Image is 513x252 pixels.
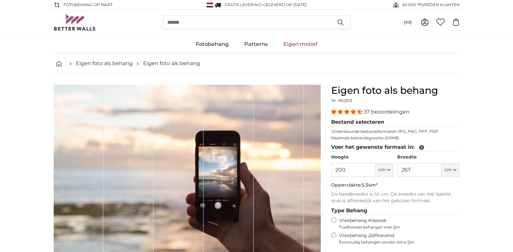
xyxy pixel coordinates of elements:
[331,129,460,134] p: Ondersteunde bestandsformaten JPG, PNG, TIFF, PDF.
[339,225,448,230] span: Traditioneel behangen met lijm
[224,2,262,7] span: GRATIS levering!
[399,17,417,28] button: (nl)
[331,118,460,126] legend: Bestand selecteren
[54,14,96,31] img: Betterwalls
[378,167,386,173] span: cm
[331,85,460,96] h1: Eigen foto als behang
[364,109,410,115] span: 37 beoordelingen
[442,163,459,177] button: cm
[263,2,307,7] span: Geleverd op [DATE]
[339,240,460,245] span: Eenvoudig behangen zonder extra lijm
[331,98,352,103] span: Nr. WQ553
[362,182,378,188] span: 5.34m²
[339,217,448,230] label: Vliesbehang Klassiek
[207,3,213,7] img: Nederland
[331,154,393,161] label: Hoogte
[236,36,276,53] a: Patterns
[331,143,460,151] legend: Voer het gewenste formaat in:
[331,135,460,141] p: Maximale bestandsgrootte 200MB.
[63,2,113,8] span: FOTOBEHANG OP MAAT
[54,53,460,74] nav: breadcrumbs
[376,163,393,177] button: cm
[76,60,133,67] a: Eigen foto als behang
[331,182,460,189] p: Oppervlakte:
[331,109,364,115] span: 4.32 stars
[397,154,459,161] label: Breedte
[262,2,307,7] span: -
[444,167,452,173] span: cm
[331,191,460,204] p: De bandbreedte is 50 cm. De breedte van het laatste stuk is afhankelijk van het gekozen formaat.
[339,232,460,245] label: Vliesbehang Zelfklevend
[276,36,325,53] a: Eigen motief
[188,36,236,53] a: Fotobehang
[402,2,460,8] span: 60.000 TEVREDEN KLANTEN
[331,207,460,215] legend: Type Behang
[143,60,200,67] a: Eigen foto als behang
